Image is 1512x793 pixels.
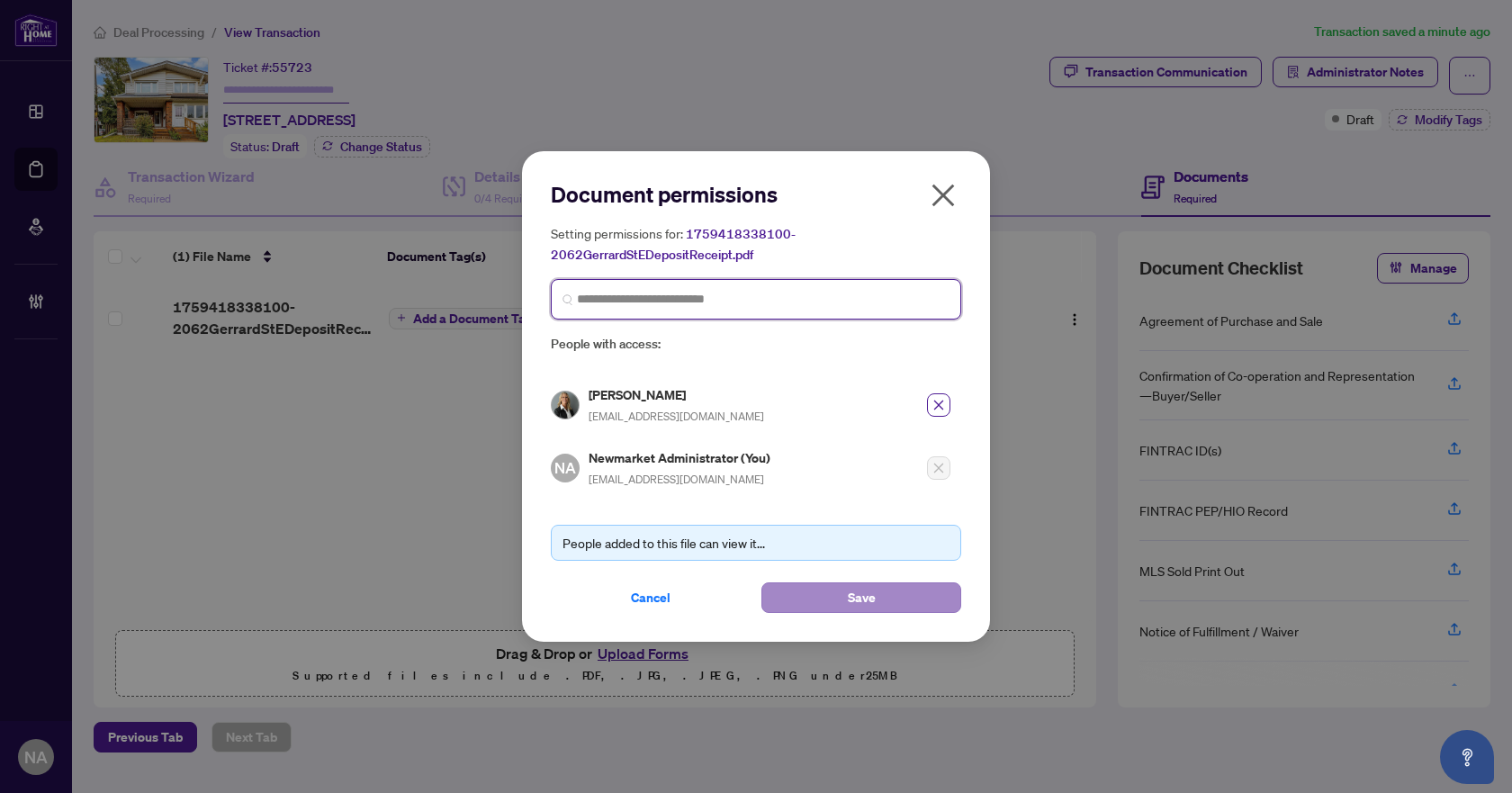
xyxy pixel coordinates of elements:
span: People with access: [551,334,961,355]
div: People added to this file can view it... [562,533,949,553]
img: Profile Icon [552,392,579,419]
h5: Newmarket Administrator (You) [589,447,773,468]
button: Save [761,582,961,613]
img: search_icon [562,294,573,305]
span: NA [554,456,576,480]
h2: Document permissions [551,180,961,209]
h5: Setting permissions for: [551,223,961,265]
span: close [932,399,945,411]
span: Save [848,583,876,612]
span: close [929,181,958,210]
h5: [PERSON_NAME] [589,384,764,405]
button: Open asap [1440,730,1494,784]
span: [EMAIL_ADDRESS][DOMAIN_NAME] [589,410,764,423]
span: Cancel [631,583,670,612]
button: Cancel [551,582,751,613]
span: [EMAIL_ADDRESS][DOMAIN_NAME] [589,473,764,486]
